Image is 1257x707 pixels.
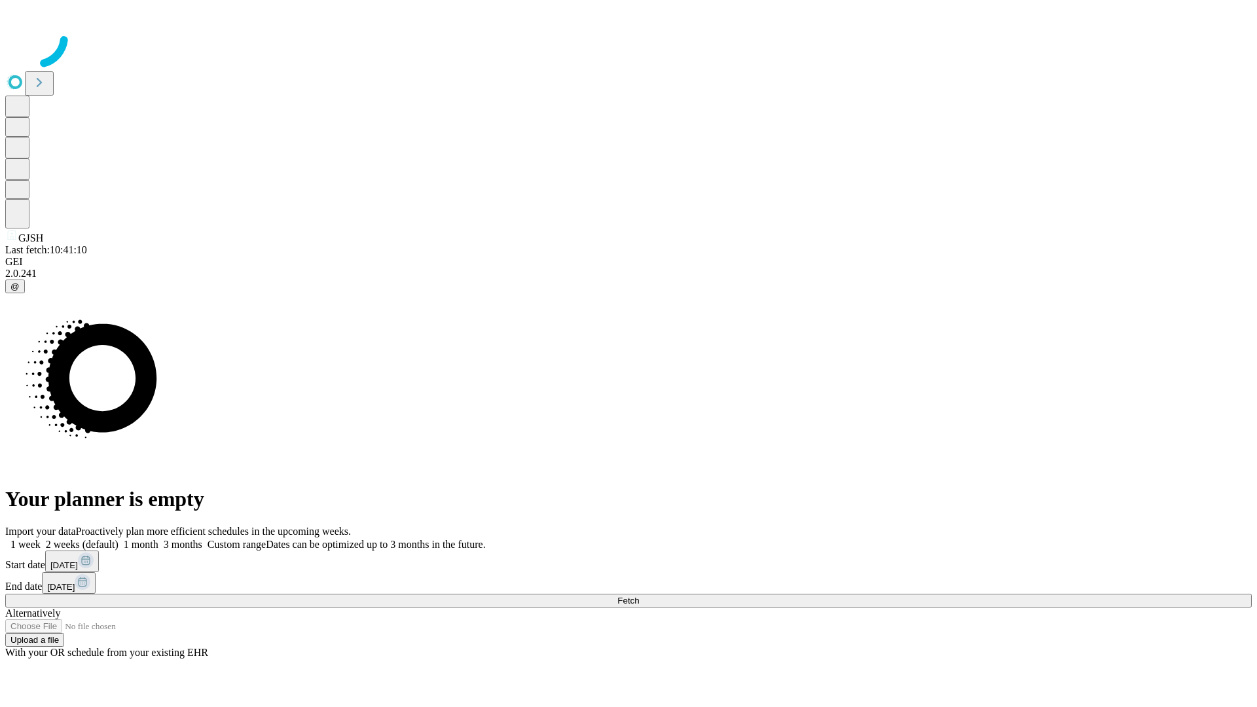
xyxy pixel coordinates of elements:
[266,539,485,550] span: Dates can be optimized up to 3 months in the future.
[5,647,208,658] span: With your OR schedule from your existing EHR
[208,539,266,550] span: Custom range
[76,526,351,537] span: Proactively plan more efficient schedules in the upcoming weeks.
[5,607,60,619] span: Alternatively
[617,596,639,606] span: Fetch
[10,281,20,291] span: @
[5,280,25,293] button: @
[5,244,87,255] span: Last fetch: 10:41:10
[47,582,75,592] span: [DATE]
[164,539,202,550] span: 3 months
[5,256,1252,268] div: GEI
[42,572,96,594] button: [DATE]
[5,487,1252,511] h1: Your planner is empty
[18,232,43,244] span: GJSH
[124,539,158,550] span: 1 month
[5,572,1252,594] div: End date
[5,551,1252,572] div: Start date
[5,268,1252,280] div: 2.0.241
[5,633,64,647] button: Upload a file
[45,551,99,572] button: [DATE]
[10,539,41,550] span: 1 week
[50,560,78,570] span: [DATE]
[5,526,76,537] span: Import your data
[5,594,1252,607] button: Fetch
[46,539,118,550] span: 2 weeks (default)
